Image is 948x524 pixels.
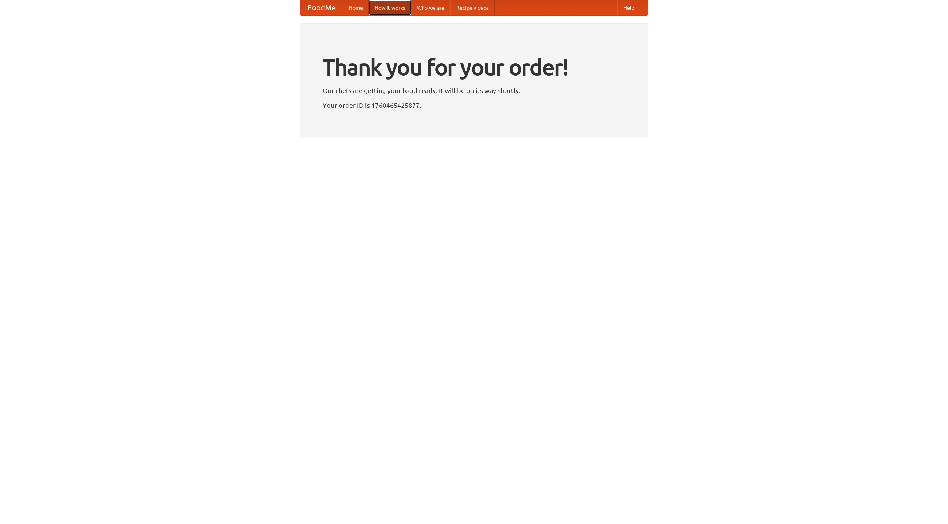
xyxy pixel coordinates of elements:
[450,0,495,15] a: Recipe videos
[617,0,640,15] a: Help
[323,85,625,96] p: Our chefs are getting your food ready. It will be on its way shortly.
[411,0,450,15] a: Who we are
[369,0,411,15] a: How it works
[300,0,343,15] a: FoodMe
[323,49,625,85] h1: Thank you for your order!
[343,0,369,15] a: Home
[323,100,625,111] p: Your order ID is 1760465425877.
